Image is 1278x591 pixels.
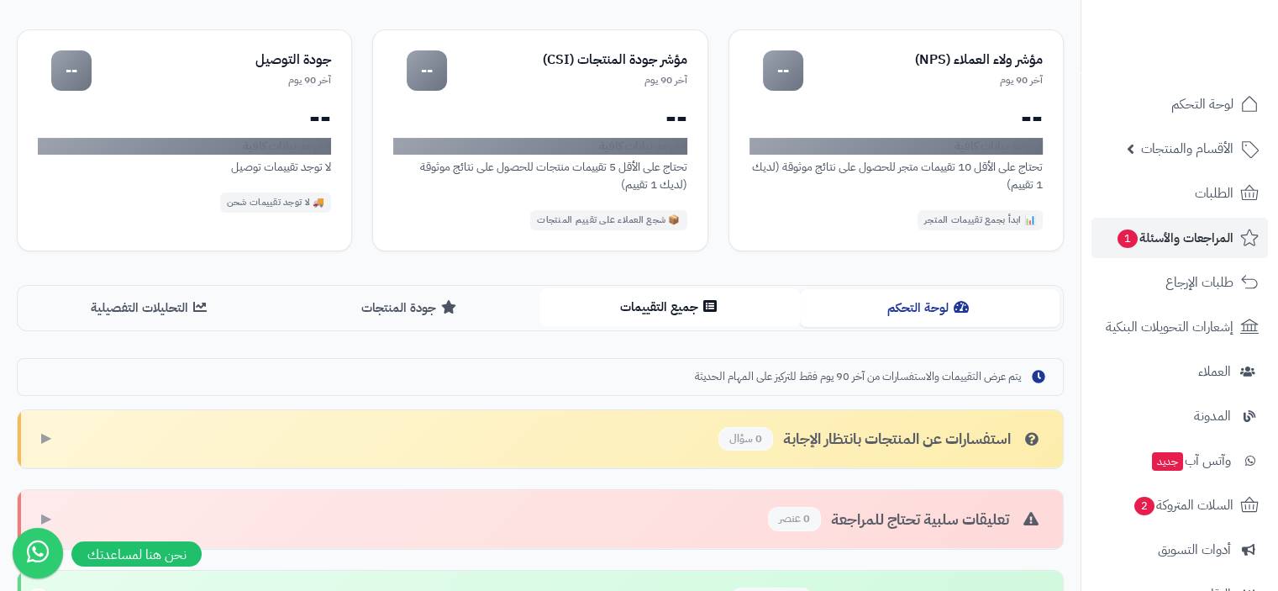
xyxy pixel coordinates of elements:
div: لا توجد بيانات كافية [749,138,1043,155]
a: السلات المتروكة2 [1091,485,1268,525]
div: -- [763,50,803,91]
button: جودة المنتجات [281,289,540,327]
a: طلبات الإرجاع [1091,262,1268,303]
button: التحليلات التفصيلية [21,289,281,327]
div: 🚚 لا توجد تقييمات شحن [220,193,332,213]
span: 0 سؤال [718,427,773,451]
div: -- [393,104,686,131]
a: الطلبات [1091,173,1268,214]
span: لوحة التحكم [1171,92,1233,116]
div: -- [749,104,1043,131]
span: 1 [1118,230,1138,248]
span: المدونة [1194,404,1231,428]
span: أدوات التسويق [1158,538,1231,562]
div: لا توجد بيانات كافية [393,138,686,155]
span: وآتس آب [1150,449,1231,472]
a: إشعارات التحويلات البنكية [1091,307,1268,347]
button: لوحة التحكم [800,289,1060,327]
a: المدونة [1091,396,1268,436]
div: 📦 شجع العملاء على تقييم المنتجات [530,210,687,230]
a: لوحة التحكم [1091,84,1268,124]
div: جودة التوصيل [92,50,331,70]
a: المراجعات والأسئلة1 [1091,218,1268,258]
span: العملاء [1198,360,1231,383]
div: تعليقات سلبية تحتاج للمراجعة [768,507,1043,531]
span: السلات المتروكة [1133,493,1233,517]
div: آخر 90 يوم [803,73,1043,87]
div: آخر 90 يوم [447,73,686,87]
div: -- [51,50,92,91]
span: 2 [1134,497,1154,515]
div: مؤشر جودة المنتجات (CSI) [447,50,686,70]
span: 0 عنصر [768,507,821,531]
span: الطلبات [1195,182,1233,205]
span: المراجعات والأسئلة [1116,226,1233,250]
span: ▶ [41,509,51,529]
span: يتم عرض التقييمات والاستفسارات من آخر 90 يوم فقط للتركيز على المهام الحديثة [695,369,1021,385]
div: مؤشر ولاء العملاء (NPS) [803,50,1043,70]
a: أدوات التسويق [1091,530,1268,570]
span: إشعارات التحويلات البنكية [1106,315,1233,339]
div: -- [38,104,331,131]
div: تحتاج على الأقل 10 تقييمات متجر للحصول على نتائج موثوقة (لديك 1 تقييم) [749,158,1043,193]
div: لا توجد بيانات كافية [38,138,331,155]
div: لا توجد تقييمات توصيل [38,158,331,176]
div: 📊 ابدأ بجمع تقييمات المتجر [918,210,1043,230]
button: جميع التقييمات [540,288,800,326]
div: آخر 90 يوم [92,73,331,87]
span: طلبات الإرجاع [1165,271,1233,294]
span: ▶ [41,429,51,448]
span: جديد [1152,452,1183,471]
a: العملاء [1091,351,1268,392]
div: -- [407,50,447,91]
a: وآتس آبجديد [1091,441,1268,481]
span: الأقسام والمنتجات [1141,137,1233,161]
div: استفسارات عن المنتجات بانتظار الإجابة [718,427,1043,451]
div: تحتاج على الأقل 5 تقييمات منتجات للحصول على نتائج موثوقة (لديك 1 تقييم) [393,158,686,193]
